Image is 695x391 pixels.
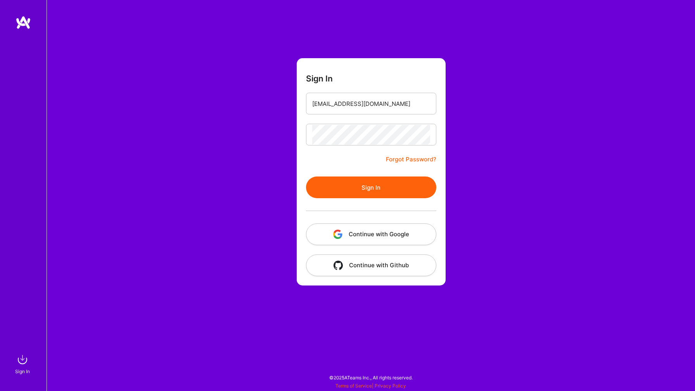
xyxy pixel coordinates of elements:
div: © 2025 ATeams Inc., All rights reserved. [47,368,695,387]
a: Terms of Service [335,383,372,389]
span: | [335,383,406,389]
a: Privacy Policy [375,383,406,389]
h3: Sign In [306,74,333,83]
button: Continue with Github [306,254,436,276]
a: sign inSign In [16,352,30,375]
img: icon [334,261,343,270]
img: logo [16,16,31,29]
div: Sign In [15,367,30,375]
input: Email... [312,94,430,114]
img: sign in [15,352,30,367]
img: icon [333,230,342,239]
a: Forgot Password? [386,155,436,164]
button: Sign In [306,176,436,198]
button: Continue with Google [306,223,436,245]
